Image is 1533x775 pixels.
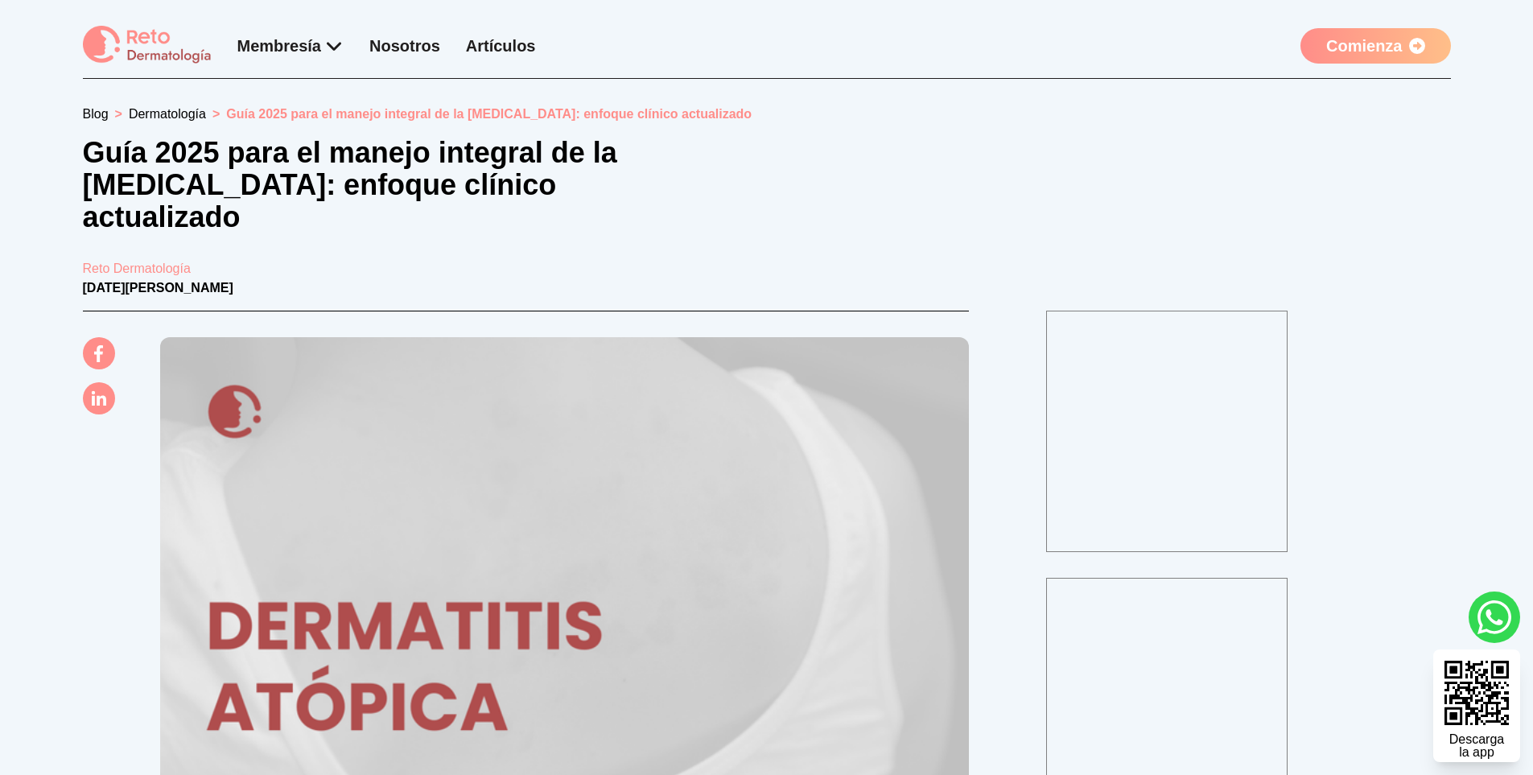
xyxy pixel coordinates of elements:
[129,107,206,121] a: Dermatología
[466,37,536,55] a: Artículos
[83,278,1451,298] p: [DATE][PERSON_NAME]
[212,107,220,121] span: >
[83,137,701,233] h1: Guía 2025 para el manejo integral de la [MEDICAL_DATA]: enfoque clínico actualizado
[226,107,752,121] span: Guía 2025 para el manejo integral de la [MEDICAL_DATA]: enfoque clínico actualizado
[115,107,122,121] span: >
[1300,28,1450,64] a: Comienza
[83,107,109,121] a: Blog
[1469,592,1520,643] a: whatsapp button
[83,259,1451,278] a: Reto Dermatología
[1449,733,1504,759] div: Descarga la app
[237,35,344,57] div: Membresía
[369,37,440,55] a: Nosotros
[83,26,212,65] img: logo Reto dermatología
